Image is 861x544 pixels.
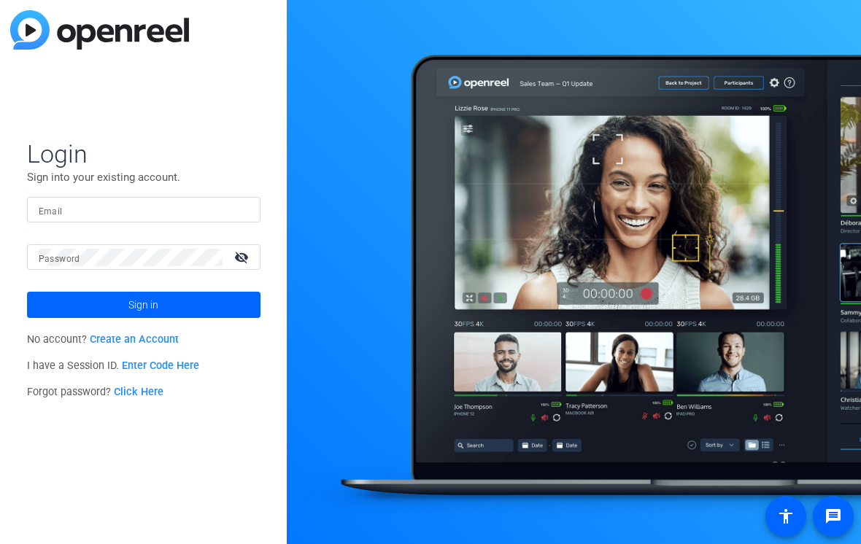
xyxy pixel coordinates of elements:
[10,10,189,50] img: blue-gradient.svg
[825,508,842,525] mat-icon: message
[27,139,260,169] span: Login
[27,169,260,185] p: Sign into your existing account.
[114,386,163,398] a: Click Here
[777,508,795,525] mat-icon: accessibility
[27,333,179,346] span: No account?
[27,292,260,318] button: Sign in
[39,206,63,217] mat-label: Email
[27,360,200,372] span: I have a Session ID.
[27,386,164,398] span: Forgot password?
[90,333,179,346] a: Create an Account
[122,360,199,372] a: Enter Code Here
[128,287,158,323] span: Sign in
[39,254,80,264] mat-label: Password
[39,201,249,219] input: Enter Email Address
[225,246,260,268] mat-icon: visibility_off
